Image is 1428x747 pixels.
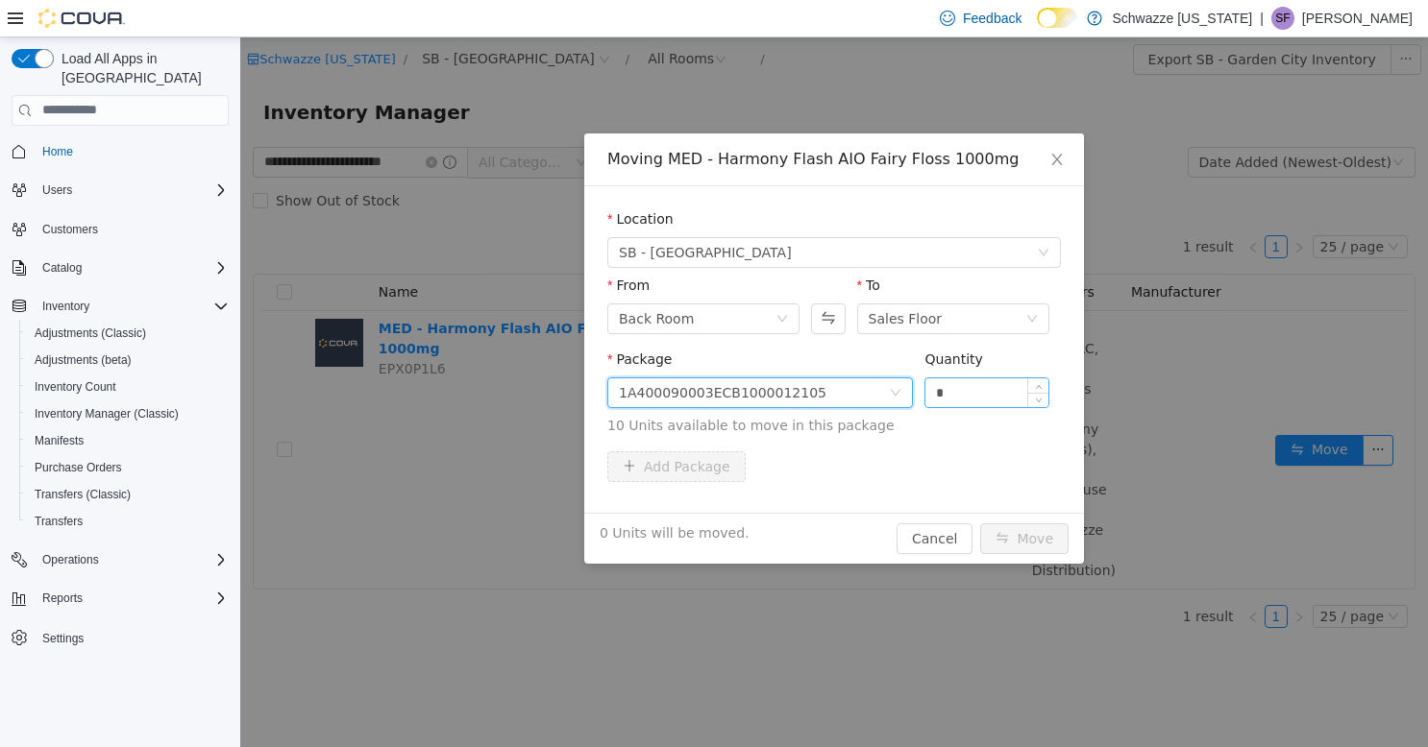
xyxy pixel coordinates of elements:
[685,341,808,370] input: Quantity
[963,9,1022,28] span: Feedback
[35,548,229,571] span: Operations
[35,460,122,475] span: Purchase Orders
[795,346,801,352] i: icon: up
[650,349,661,363] i: icon: down
[27,429,91,452] a: Manifests
[35,217,229,241] span: Customers
[27,375,229,398] span: Inventory Count
[35,487,131,502] span: Transfers (Classic)
[27,429,229,452] span: Manifests
[27,375,124,398] a: Inventory Count
[367,378,821,398] span: 10 Units available to move in this package
[27,456,130,479] a: Purchase Orders
[27,402,186,425] a: Inventory Manager (Classic)
[35,256,229,279] span: Catalog
[35,295,97,318] button: Inventory
[359,486,509,506] span: 0 Units will be moved.
[809,114,825,130] i: icon: close
[42,299,89,314] span: Inventory
[4,623,236,651] button: Settings
[27,510,90,533] a: Transfers
[4,293,236,320] button: Inventory
[1260,7,1264,30] p: |
[35,179,80,202] button: Users
[656,486,732,517] button: Cancel
[1112,7,1252,30] p: Schwazze [US_STATE]
[795,360,801,367] i: icon: down
[35,514,83,529] span: Transfers
[35,179,229,202] span: Users
[27,349,229,372] span: Adjustments (beta)
[19,400,236,427] button: Inventory Manager (Classic)
[1302,7,1413,30] p: [PERSON_NAME]
[1275,7,1290,30] span: SF
[367,240,409,255] label: From
[19,427,236,454] button: Manifests
[379,267,454,296] div: Back Room
[617,240,640,255] label: To
[42,631,84,646] span: Settings
[4,546,236,573] button: Operations
[1271,7,1294,30] div: Skyler Franke
[788,355,808,370] span: Decrease Value
[790,96,844,150] button: Close
[786,276,798,289] i: icon: down
[35,625,229,649] span: Settings
[788,341,808,355] span: Increase Value
[42,144,73,159] span: Home
[42,552,99,567] span: Operations
[367,174,433,189] label: Location
[12,130,229,702] nav: Complex example
[19,373,236,400] button: Inventory Count
[4,137,236,165] button: Home
[35,548,107,571] button: Operations
[684,314,743,329] label: Quantity
[27,510,229,533] span: Transfers
[35,139,229,163] span: Home
[4,254,236,281] button: Catalog
[42,222,98,237] span: Customers
[42,590,83,606] span: Reports
[1037,28,1038,29] span: Dark Mode
[35,325,146,341] span: Adjustments (Classic)
[27,322,229,345] span: Adjustments (Classic)
[19,454,236,481] button: Purchase Orders
[38,9,125,28] img: Cova
[42,260,82,276] span: Catalog
[4,177,236,204] button: Users
[4,585,236,612] button: Reports
[42,182,72,198] span: Users
[4,215,236,243] button: Customers
[798,209,809,223] i: icon: down
[27,322,154,345] a: Adjustments (Classic)
[27,456,229,479] span: Purchase Orders
[379,201,552,229] span: SB - Garden City
[1037,8,1077,28] input: Dark Mode
[571,266,604,297] button: Swap
[35,406,179,422] span: Inventory Manager (Classic)
[35,140,81,163] a: Home
[536,276,548,289] i: icon: down
[19,481,236,508] button: Transfers (Classic)
[35,218,106,241] a: Customers
[54,49,229,87] span: Load All Apps in [GEOGRAPHIC_DATA]
[35,379,116,395] span: Inventory Count
[19,320,236,347] button: Adjustments (Classic)
[19,508,236,535] button: Transfers
[367,111,821,133] div: Moving MED - Harmony Flash AIO Fairy Floss 1000mg
[27,402,229,425] span: Inventory Manager (Classic)
[740,486,828,517] button: icon: swapMove
[35,352,132,368] span: Adjustments (beta)
[35,627,91,650] a: Settings
[27,483,229,506] span: Transfers (Classic)
[19,347,236,373] button: Adjustments (beta)
[379,341,586,370] div: 1A400090003ECB1000012105
[367,414,505,445] button: icon: plusAdd Package
[628,267,702,296] div: Sales Floor
[35,256,89,279] button: Catalog
[27,349,139,372] a: Adjustments (beta)
[27,483,138,506] a: Transfers (Classic)
[367,314,431,329] label: Package
[35,433,84,448] span: Manifests
[35,587,229,610] span: Reports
